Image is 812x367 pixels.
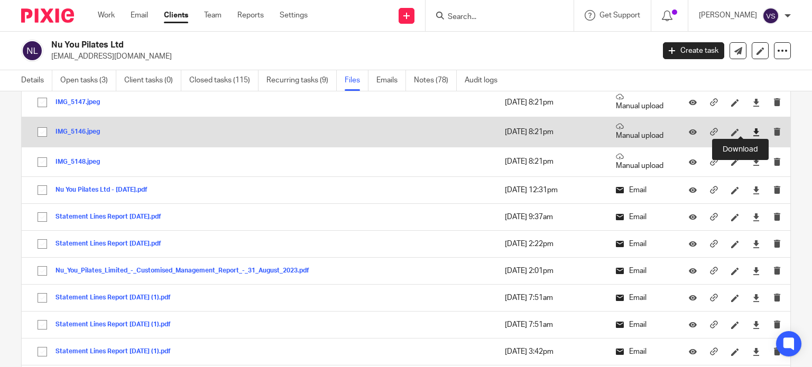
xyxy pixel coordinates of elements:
input: Select [32,122,52,142]
input: Select [32,342,52,362]
a: Download [752,319,760,330]
a: Download [752,239,760,249]
p: Email [616,266,663,276]
button: IMG_5148.jpeg [56,158,108,166]
p: Manual upload [616,153,663,171]
a: Download [752,346,760,357]
img: Pixie [21,8,74,23]
p: Manual upload [616,123,663,141]
a: Open tasks (3) [60,70,116,91]
a: Emails [376,70,406,91]
p: [DATE] 8:21pm [505,97,595,108]
p: Email [616,212,663,222]
input: Select [32,152,52,172]
a: Download [752,156,760,167]
span: Get Support [599,12,640,19]
a: Client tasks (0) [124,70,181,91]
p: [PERSON_NAME] [699,10,757,21]
a: Closed tasks (115) [189,70,259,91]
h2: Nu You Pilates Ltd [51,40,528,51]
p: Email [616,319,663,330]
p: [DATE] 2:22pm [505,239,595,249]
input: Select [32,92,52,112]
input: Select [32,207,52,227]
a: Clients [164,10,188,21]
a: Download [752,127,760,137]
p: [DATE] 9:37am [505,212,595,222]
p: [EMAIL_ADDRESS][DOMAIN_NAME] [51,51,647,62]
p: [DATE] 8:21pm [505,156,595,167]
p: Email [616,185,663,195]
a: Email [131,10,148,21]
input: Select [32,180,52,200]
input: Select [32,234,52,254]
a: Download [752,97,760,108]
button: Statement Lines Report [DATE].pdf [56,213,169,221]
input: Search [447,13,542,22]
a: Work [98,10,115,21]
p: [DATE] 8:21pm [505,127,595,137]
button: IMG_5146.jpeg [56,128,108,136]
a: Download [752,293,760,303]
button: Statement Lines Report [DATE] (1).pdf [56,348,179,355]
a: Reports [237,10,264,21]
p: [DATE] 3:42pm [505,346,595,357]
input: Select [32,261,52,281]
a: Notes (78) [414,70,457,91]
input: Select [32,288,52,308]
p: [DATE] 7:51am [505,319,595,330]
p: Manual upload [616,93,663,111]
p: [DATE] 2:01pm [505,266,595,276]
a: Team [204,10,222,21]
a: Details [21,70,52,91]
a: Download [752,185,760,195]
img: svg%3E [21,40,43,62]
button: Nu_You_Pilates_Limited_-_Customised_Management_Report_-_31_August_2023.pdf [56,267,317,275]
a: Download [752,212,760,222]
a: Download [752,266,760,276]
p: [DATE] 12:31pm [505,185,595,195]
a: Files [345,70,368,91]
button: Statement Lines Report [DATE] (1).pdf [56,294,179,302]
img: svg%3E [762,7,779,24]
a: Create task [663,42,724,59]
p: Email [616,293,663,303]
a: Audit logs [465,70,505,91]
button: Statement Lines Report [DATE].pdf [56,240,169,248]
a: Settings [280,10,308,21]
input: Select [32,315,52,335]
p: Email [616,346,663,357]
a: Recurring tasks (9) [266,70,337,91]
button: IMG_5147.jpeg [56,99,108,106]
button: Nu You Pilates Ltd - [DATE].pdf [56,186,155,194]
button: Statement Lines Report [DATE] (1).pdf [56,321,179,328]
p: Email [616,239,663,249]
p: [DATE] 7:51am [505,293,595,303]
